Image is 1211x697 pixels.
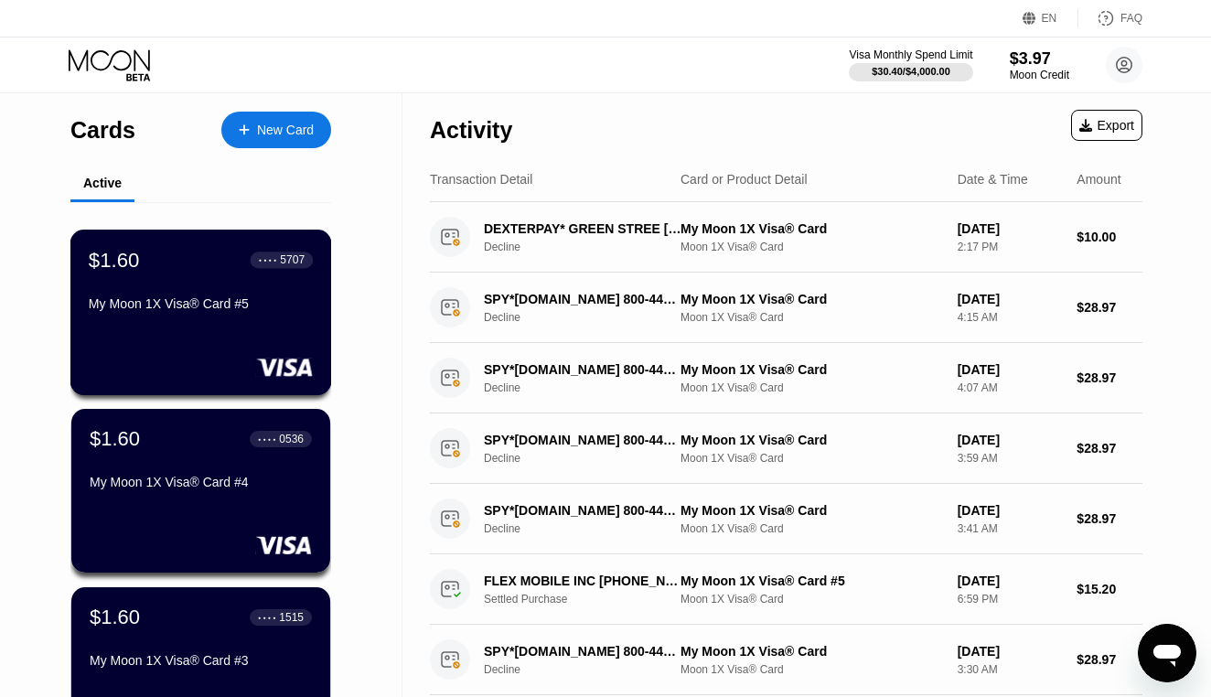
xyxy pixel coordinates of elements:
[958,221,1063,236] div: [DATE]
[484,241,696,253] div: Decline
[484,433,681,447] div: SPY*[DOMAIN_NAME] 800-4421048 US
[958,433,1063,447] div: [DATE]
[484,221,681,236] div: DEXTERPAY* GREEN STREE [PHONE_NUMBER] US
[1077,300,1142,315] div: $28.97
[1010,49,1069,69] div: $3.97
[430,625,1142,695] div: SPY*[DOMAIN_NAME] 800-4421048 USDeclineMy Moon 1X Visa® CardMoon 1X Visa® Card[DATE]3:30 AM$28.97
[430,117,512,144] div: Activity
[958,241,1063,253] div: 2:17 PM
[83,176,122,190] div: Active
[1023,9,1078,27] div: EN
[484,292,681,306] div: SPY*[DOMAIN_NAME] 800-4421048 US
[71,409,330,573] div: $1.60● ● ● ●0536My Moon 1X Visa® Card #4
[849,48,972,81] div: Visa Monthly Spend Limit$30.40/$4,000.00
[430,343,1142,413] div: SPY*[DOMAIN_NAME] 800-4421048 USDeclineMy Moon 1X Visa® CardMoon 1X Visa® Card[DATE]4:07 AM$28.97
[849,48,972,61] div: Visa Monthly Spend Limit
[484,311,696,324] div: Decline
[259,257,277,263] div: ● ● ● ●
[958,452,1063,465] div: 3:59 AM
[70,117,135,144] div: Cards
[89,296,313,311] div: My Moon 1X Visa® Card #5
[958,311,1063,324] div: 4:15 AM
[257,123,314,138] div: New Card
[681,574,943,588] div: My Moon 1X Visa® Card #5
[1077,652,1142,667] div: $28.97
[958,644,1063,659] div: [DATE]
[1010,69,1069,81] div: Moon Credit
[1071,110,1142,141] div: Export
[958,522,1063,535] div: 3:41 AM
[681,503,943,518] div: My Moon 1X Visa® Card
[484,644,681,659] div: SPY*[DOMAIN_NAME] 800-4421048 US
[90,427,140,451] div: $1.60
[958,172,1028,187] div: Date & Time
[258,615,276,620] div: ● ● ● ●
[484,574,681,588] div: FLEX MOBILE INC [PHONE_NUMBER] US
[681,241,943,253] div: Moon 1X Visa® Card
[90,606,140,629] div: $1.60
[430,202,1142,273] div: DEXTERPAY* GREEN STREE [PHONE_NUMBER] USDeclineMy Moon 1X Visa® CardMoon 1X Visa® Card[DATE]2:17 ...
[681,311,943,324] div: Moon 1X Visa® Card
[1010,49,1069,81] div: $3.97Moon Credit
[430,172,532,187] div: Transaction Detail
[681,522,943,535] div: Moon 1X Visa® Card
[484,503,681,518] div: SPY*[DOMAIN_NAME] 800-4421048 US
[484,522,696,535] div: Decline
[1042,12,1057,25] div: EN
[958,381,1063,394] div: 4:07 AM
[280,253,305,266] div: 5707
[484,452,696,465] div: Decline
[430,413,1142,484] div: SPY*[DOMAIN_NAME] 800-4421048 USDeclineMy Moon 1X Visa® CardMoon 1X Visa® Card[DATE]3:59 AM$28.97
[1077,511,1142,526] div: $28.97
[258,436,276,442] div: ● ● ● ●
[1078,9,1142,27] div: FAQ
[1077,172,1120,187] div: Amount
[90,653,312,668] div: My Moon 1X Visa® Card #3
[958,362,1063,377] div: [DATE]
[681,221,943,236] div: My Moon 1X Visa® Card
[681,593,943,606] div: Moon 1X Visa® Card
[484,663,696,676] div: Decline
[681,172,808,187] div: Card or Product Detail
[681,663,943,676] div: Moon 1X Visa® Card
[484,362,681,377] div: SPY*[DOMAIN_NAME] 800-4421048 US
[71,231,330,394] div: $1.60● ● ● ●5707My Moon 1X Visa® Card #5
[958,663,1063,676] div: 3:30 AM
[1120,12,1142,25] div: FAQ
[279,611,304,624] div: 1515
[681,452,943,465] div: Moon 1X Visa® Card
[221,112,331,148] div: New Card
[279,433,304,445] div: 0536
[430,484,1142,554] div: SPY*[DOMAIN_NAME] 800-4421048 USDeclineMy Moon 1X Visa® CardMoon 1X Visa® Card[DATE]3:41 AM$28.97
[681,644,943,659] div: My Moon 1X Visa® Card
[681,362,943,377] div: My Moon 1X Visa® Card
[681,381,943,394] div: Moon 1X Visa® Card
[958,593,1063,606] div: 6:59 PM
[1077,230,1142,244] div: $10.00
[958,574,1063,588] div: [DATE]
[958,503,1063,518] div: [DATE]
[1079,118,1134,133] div: Export
[1077,370,1142,385] div: $28.97
[1138,624,1196,682] iframe: Button to launch messaging window
[1077,582,1142,596] div: $15.20
[430,554,1142,625] div: FLEX MOBILE INC [PHONE_NUMBER] USSettled PurchaseMy Moon 1X Visa® Card #5Moon 1X Visa® Card[DATE]...
[681,433,943,447] div: My Moon 1X Visa® Card
[958,292,1063,306] div: [DATE]
[484,381,696,394] div: Decline
[484,593,696,606] div: Settled Purchase
[430,273,1142,343] div: SPY*[DOMAIN_NAME] 800-4421048 USDeclineMy Moon 1X Visa® CardMoon 1X Visa® Card[DATE]4:15 AM$28.97
[872,66,950,77] div: $30.40 / $4,000.00
[681,292,943,306] div: My Moon 1X Visa® Card
[1077,441,1142,456] div: $28.97
[90,475,312,489] div: My Moon 1X Visa® Card #4
[89,248,140,272] div: $1.60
